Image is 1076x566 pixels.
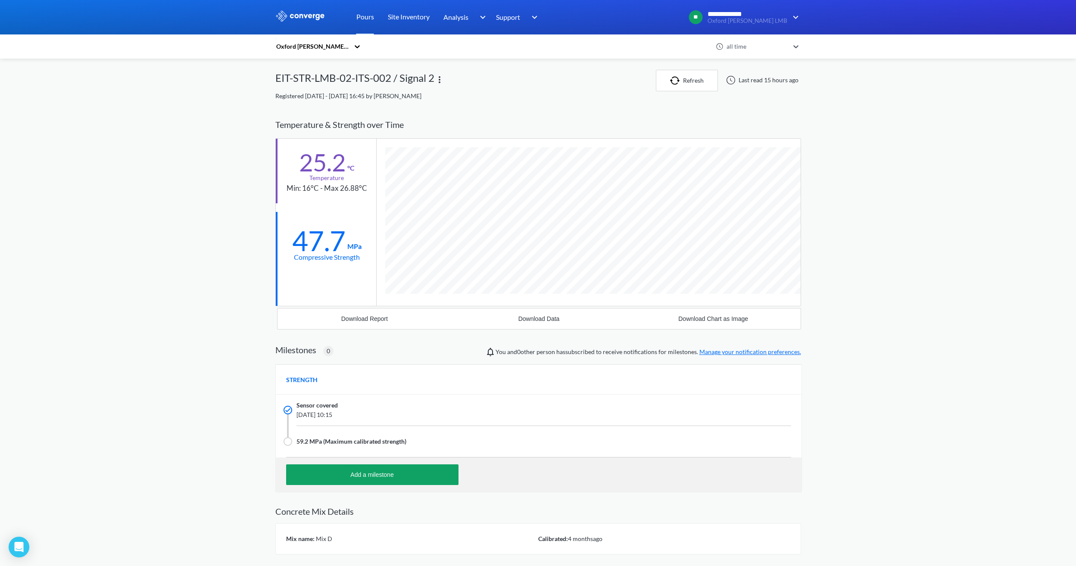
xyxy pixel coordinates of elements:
[294,252,360,262] div: Compressive Strength
[518,315,560,322] div: Download Data
[286,535,315,542] span: Mix name:
[287,183,367,194] div: Min: 16°C - Max 26.88°C
[341,315,388,322] div: Download Report
[275,70,434,91] div: EIT-STR-LMB-02-ITS-002 / Signal 2
[708,18,787,24] span: Oxford [PERSON_NAME] LMB
[716,43,724,50] img: icon-clock.svg
[275,10,325,22] img: logo_ewhite.svg
[452,308,626,329] button: Download Data
[496,347,801,357] span: You and person has subscribed to receive notifications for milestones.
[9,537,29,557] div: Open Intercom Messenger
[275,506,801,516] h2: Concrete Mix Details
[296,410,687,420] span: [DATE] 10:15
[699,348,801,355] a: Manage your notification preferences.
[724,42,789,51] div: all time
[296,401,338,410] span: Sensor covered
[315,535,332,542] span: Mix D
[568,535,602,542] span: 4 months ago
[656,70,718,91] button: Refresh
[626,308,801,329] button: Download Chart as Image
[296,437,406,446] span: 59.2 MPa (Maximum calibrated strength)
[299,152,346,173] div: 25.2
[538,535,568,542] span: Calibrated:
[275,345,316,355] h2: Milestones
[286,375,318,385] span: STRENGTH
[485,347,496,357] img: notifications-icon.svg
[275,92,421,100] span: Registered [DATE] - [DATE] 16:45 by [PERSON_NAME]
[474,12,488,22] img: downArrow.svg
[670,76,683,85] img: icon-refresh.svg
[678,315,748,322] div: Download Chart as Image
[443,12,468,22] span: Analysis
[309,173,344,183] div: Temperature
[327,346,330,356] span: 0
[787,12,801,22] img: downArrow.svg
[526,12,540,22] img: downArrow.svg
[275,111,801,138] div: Temperature & Strength over Time
[275,42,349,51] div: Oxford [PERSON_NAME] LMB
[721,75,801,85] div: Last read 15 hours ago
[286,464,458,485] button: Add a milestone
[292,230,346,252] div: 47.7
[517,348,535,355] span: 0 other
[278,308,452,329] button: Download Report
[434,75,445,85] img: more.svg
[496,12,520,22] span: Support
